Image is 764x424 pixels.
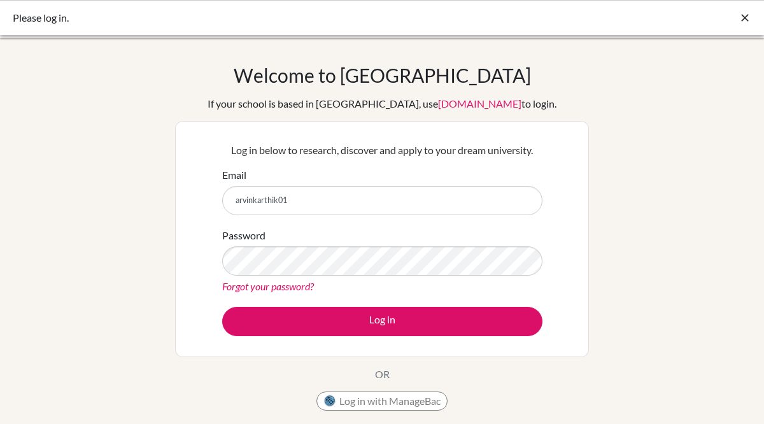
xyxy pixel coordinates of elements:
[222,228,265,243] label: Password
[222,167,246,183] label: Email
[375,367,390,382] p: OR
[438,97,521,110] a: [DOMAIN_NAME]
[13,10,560,25] div: Please log in.
[222,307,542,336] button: Log in
[208,96,556,111] div: If your school is based in [GEOGRAPHIC_DATA], use to login.
[234,64,531,87] h1: Welcome to [GEOGRAPHIC_DATA]
[316,392,448,411] button: Log in with ManageBac
[222,143,542,158] p: Log in below to research, discover and apply to your dream university.
[222,280,314,292] a: Forgot your password?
